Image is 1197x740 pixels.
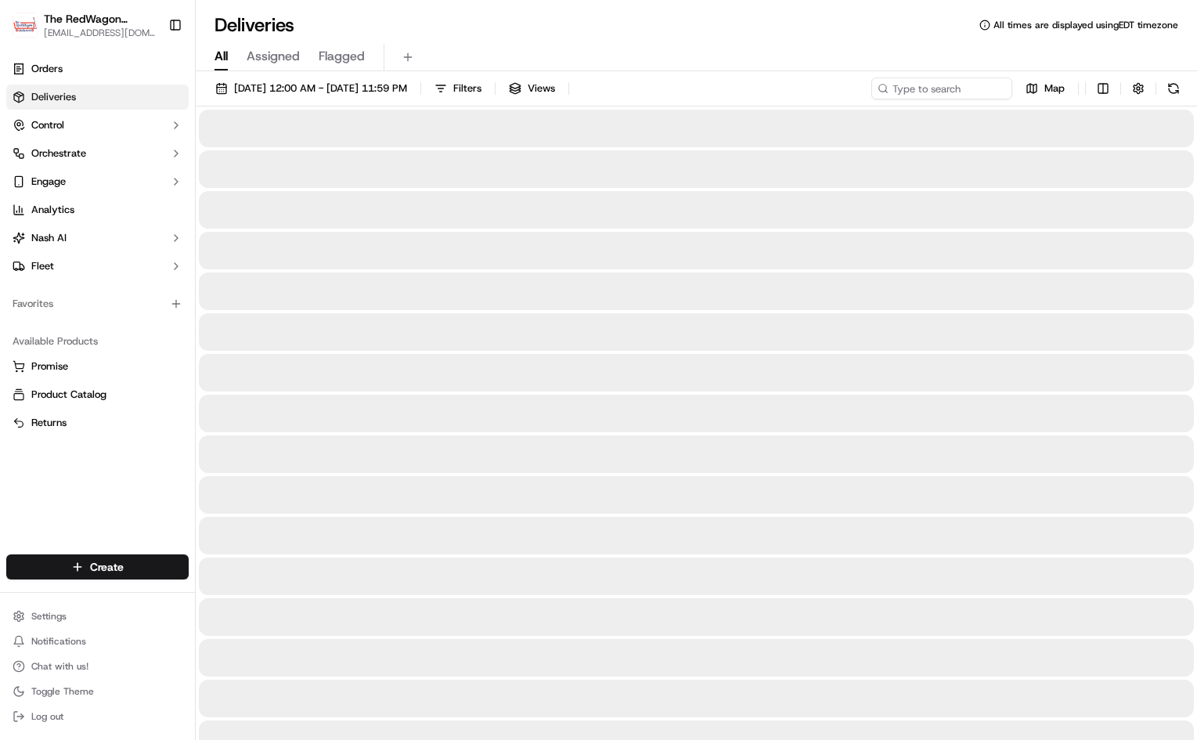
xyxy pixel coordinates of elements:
[6,605,189,627] button: Settings
[44,27,156,39] button: [EMAIL_ADDRESS][DOMAIN_NAME]
[6,141,189,166] button: Orchestrate
[6,655,189,677] button: Chat with us!
[31,231,67,245] span: Nash AI
[13,359,182,374] a: Promise
[1163,78,1184,99] button: Refresh
[31,416,67,430] span: Returns
[528,81,555,96] span: Views
[247,47,300,66] span: Assigned
[31,62,63,76] span: Orders
[31,118,64,132] span: Control
[31,635,86,648] span: Notifications
[6,291,189,316] div: Favorites
[6,56,189,81] a: Orders
[215,13,294,38] h1: Deliveries
[6,354,189,379] button: Promise
[208,78,414,99] button: [DATE] 12:00 AM - [DATE] 11:59 PM
[427,78,489,99] button: Filters
[6,113,189,138] button: Control
[31,685,94,698] span: Toggle Theme
[13,416,182,430] a: Returns
[1044,81,1065,96] span: Map
[993,19,1178,31] span: All times are displayed using EDT timezone
[215,47,228,66] span: All
[6,706,189,727] button: Log out
[6,382,189,407] button: Product Catalog
[6,254,189,279] button: Fleet
[6,329,189,354] div: Available Products
[1019,78,1072,99] button: Map
[6,680,189,702] button: Toggle Theme
[31,175,66,189] span: Engage
[31,660,88,673] span: Chat with us!
[31,259,54,273] span: Fleet
[44,11,156,27] button: The RedWagon Delivers
[453,81,481,96] span: Filters
[6,410,189,435] button: Returns
[31,610,67,623] span: Settings
[13,388,182,402] a: Product Catalog
[31,388,106,402] span: Product Catalog
[90,559,124,575] span: Create
[6,630,189,652] button: Notifications
[6,226,189,251] button: Nash AI
[31,203,74,217] span: Analytics
[319,47,365,66] span: Flagged
[31,710,63,723] span: Log out
[31,146,86,161] span: Orchestrate
[13,13,38,38] img: The RedWagon Delivers
[31,359,68,374] span: Promise
[6,85,189,110] a: Deliveries
[502,78,562,99] button: Views
[234,81,407,96] span: [DATE] 12:00 AM - [DATE] 11:59 PM
[6,169,189,194] button: Engage
[6,554,189,579] button: Create
[31,90,76,104] span: Deliveries
[6,197,189,222] a: Analytics
[6,6,162,44] button: The RedWagon DeliversThe RedWagon Delivers[EMAIL_ADDRESS][DOMAIN_NAME]
[871,78,1012,99] input: Type to search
